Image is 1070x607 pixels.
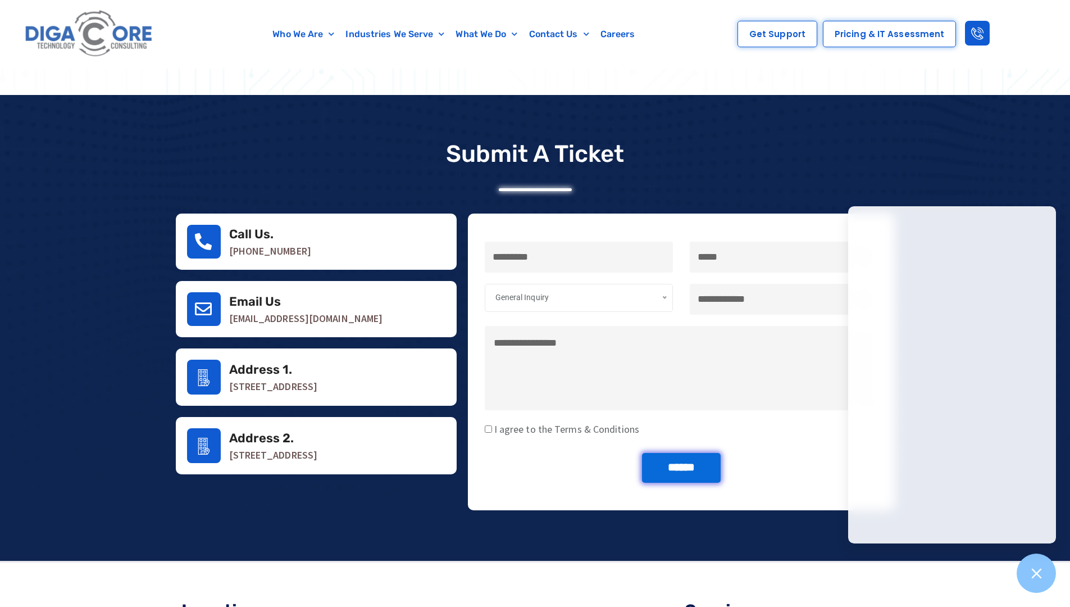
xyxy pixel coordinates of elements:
a: What We Do [450,21,523,47]
a: Get Support [737,21,817,47]
a: Call Us. [187,225,221,259]
span: General Inquiry [495,293,549,302]
a: Contact Us [523,21,595,47]
span: Pricing & IT Assessment [835,30,944,38]
p: Submit a Ticket [446,140,625,168]
p: [EMAIL_ADDRESS][DOMAIN_NAME] [229,313,445,324]
a: Industries We Serve [340,21,450,47]
p: [STREET_ADDRESS] [229,450,445,461]
a: Email Us [187,292,221,326]
iframe: Chatgenie Messenger [848,206,1056,543]
p: [PHONE_NUMBER] [229,246,445,257]
p: [STREET_ADDRESS] [229,381,445,392]
a: Call Us. [229,227,274,242]
input: I agree to the Terms & Conditions [485,425,492,433]
a: Email Us [229,294,281,309]
a: Address 2. [229,431,294,446]
form: Contact form [485,242,878,502]
img: Digacore logo 1 [22,6,157,62]
nav: Menu [211,21,698,47]
a: Address 1. [229,362,293,377]
span: I agree to the Terms & Conditions [492,423,639,436]
a: Address 2. [187,428,221,463]
a: Address 1. [187,360,221,395]
a: Who We Are [267,21,340,47]
a: Pricing & IT Assessment [823,21,956,47]
a: Careers [595,21,641,47]
span: Get Support [749,30,805,38]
